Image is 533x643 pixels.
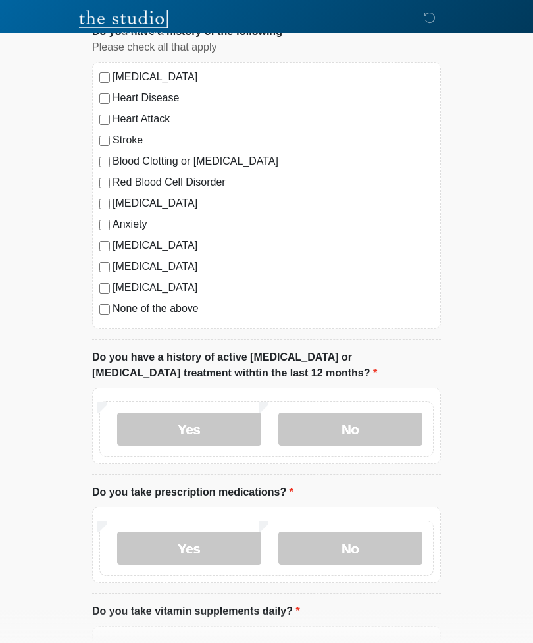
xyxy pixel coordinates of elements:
input: Stroke [99,136,110,146]
label: No [278,413,422,446]
input: Blood Clotting or [MEDICAL_DATA] [99,157,110,167]
div: Please check all that apply [92,39,441,55]
label: Do you take vitamin supplements daily? [92,604,300,619]
input: [MEDICAL_DATA] [99,283,110,294]
label: Blood Clotting or [MEDICAL_DATA] [113,153,434,169]
label: Heart Disease [113,90,434,106]
label: Yes [117,413,261,446]
label: [MEDICAL_DATA] [113,280,434,296]
label: [MEDICAL_DATA] [113,195,434,211]
label: Red Blood Cell Disorder [113,174,434,190]
label: Anxiety [113,217,434,232]
label: Yes [117,532,261,565]
label: [MEDICAL_DATA] [113,69,434,85]
input: [MEDICAL_DATA] [99,241,110,251]
input: Anxiety [99,220,110,230]
label: None of the above [113,301,434,317]
input: [MEDICAL_DATA] [99,199,110,209]
input: [MEDICAL_DATA] [99,262,110,272]
input: Red Blood Cell Disorder [99,178,110,188]
input: [MEDICAL_DATA] [99,72,110,83]
input: Heart Disease [99,93,110,104]
label: [MEDICAL_DATA] [113,259,434,274]
label: No [278,532,422,565]
label: Stroke [113,132,434,148]
input: None of the above [99,304,110,315]
input: Heart Attack [99,115,110,125]
label: [MEDICAL_DATA] [113,238,434,253]
img: The Studio Med Spa Logo [79,10,168,36]
label: Do you have a history of active [MEDICAL_DATA] or [MEDICAL_DATA] treatment withtin the last 12 mo... [92,349,441,381]
label: Do you take prescription medications? [92,484,293,500]
label: Heart Attack [113,111,434,127]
